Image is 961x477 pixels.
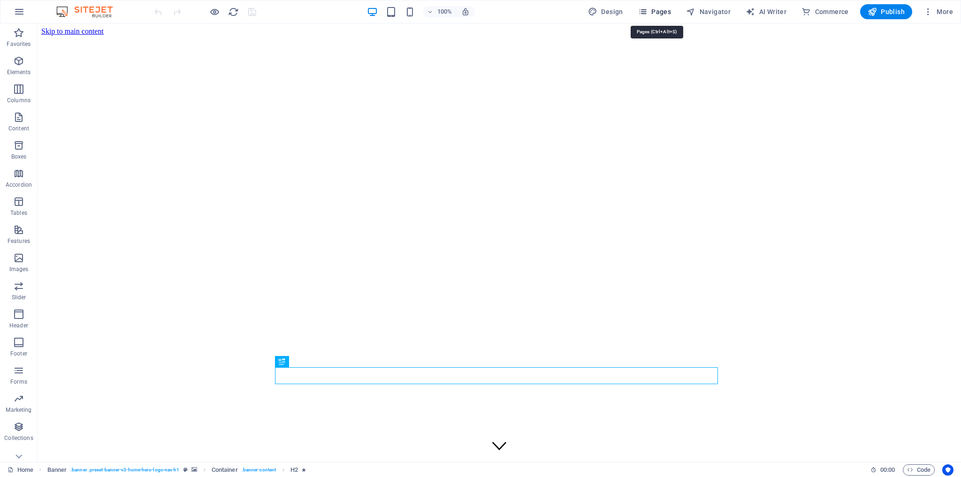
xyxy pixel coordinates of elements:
[860,4,912,19] button: Publish
[9,322,28,329] p: Header
[54,6,124,17] img: Editor Logo
[10,378,27,386] p: Forms
[798,4,853,19] button: Commerce
[6,181,32,189] p: Accordion
[682,4,734,19] button: Navigator
[191,467,197,472] i: This element contains a background
[903,464,935,476] button: Code
[686,7,731,16] span: Navigator
[7,40,31,48] p: Favorites
[183,467,188,472] i: This element is a customizable preset
[880,464,895,476] span: 00 00
[907,464,930,476] span: Code
[290,464,298,476] span: Click to select. Double-click to edit
[12,294,26,301] p: Slider
[942,464,953,476] button: Usercentrics
[9,265,29,273] p: Images
[868,7,905,16] span: Publish
[47,464,67,476] span: Click to select. Double-click to edit
[11,153,27,160] p: Boxes
[47,464,306,476] nav: breadcrumb
[584,4,627,19] button: Design
[746,7,786,16] span: AI Writer
[228,7,239,17] i: Reload page
[4,4,66,12] a: Skip to main content
[8,125,29,132] p: Content
[461,8,470,16] i: On resize automatically adjust zoom level to fit chosen device.
[70,464,179,476] span: . banner .preset-banner-v3-home-hero-logo-nav-h1
[302,467,306,472] i: Element contains an animation
[634,4,675,19] button: Pages
[423,6,456,17] button: 100%
[4,434,33,442] p: Collections
[6,406,31,414] p: Marketing
[228,6,239,17] button: reload
[10,209,27,217] p: Tables
[638,7,671,16] span: Pages
[437,6,452,17] h6: 100%
[7,68,31,76] p: Elements
[10,350,27,357] p: Footer
[742,4,790,19] button: AI Writer
[242,464,276,476] span: . banner-content
[212,464,238,476] span: Click to select. Double-click to edit
[588,7,623,16] span: Design
[209,6,220,17] button: Click here to leave preview mode and continue editing
[887,466,888,473] span: :
[870,464,895,476] h6: Session time
[923,7,953,16] span: More
[920,4,957,19] button: More
[7,97,31,104] p: Columns
[584,4,627,19] div: Design (Ctrl+Alt+Y)
[8,237,30,245] p: Features
[801,7,849,16] span: Commerce
[8,464,33,476] a: Click to cancel selection. Double-click to open Pages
